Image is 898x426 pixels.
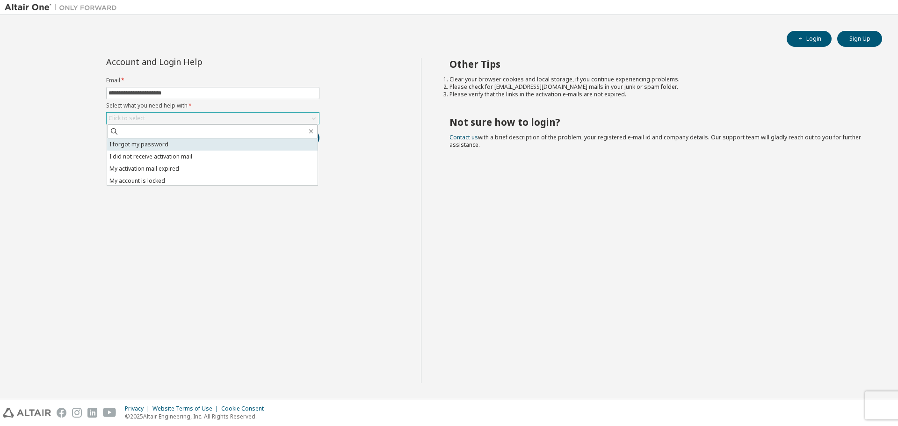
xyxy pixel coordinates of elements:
[449,116,866,128] h2: Not sure how to login?
[3,408,51,418] img: altair_logo.svg
[449,133,861,149] span: with a brief description of the problem, your registered e-mail id and company details. Our suppo...
[152,405,221,412] div: Website Terms of Use
[125,405,152,412] div: Privacy
[837,31,882,47] button: Sign Up
[449,76,866,83] li: Clear your browser cookies and local storage, if you continue experiencing problems.
[125,412,269,420] p: © 2025 Altair Engineering, Inc. All Rights Reserved.
[5,3,122,12] img: Altair One
[109,115,145,122] div: Click to select
[103,408,116,418] img: youtube.svg
[107,113,319,124] div: Click to select
[221,405,269,412] div: Cookie Consent
[106,58,277,65] div: Account and Login Help
[87,408,97,418] img: linkedin.svg
[107,138,318,151] li: I forgot my password
[106,77,319,84] label: Email
[449,58,866,70] h2: Other Tips
[449,83,866,91] li: Please check for [EMAIL_ADDRESS][DOMAIN_NAME] mails in your junk or spam folder.
[106,102,319,109] label: Select what you need help with
[449,133,478,141] a: Contact us
[449,91,866,98] li: Please verify that the links in the activation e-mails are not expired.
[57,408,66,418] img: facebook.svg
[787,31,832,47] button: Login
[72,408,82,418] img: instagram.svg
